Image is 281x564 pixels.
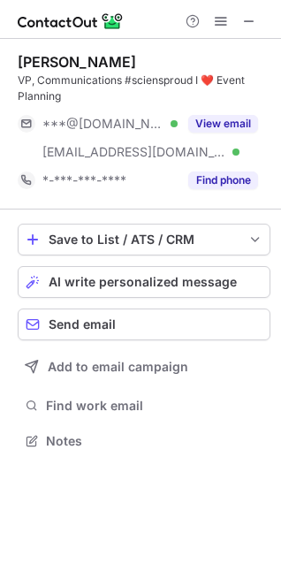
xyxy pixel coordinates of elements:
[46,398,263,414] span: Find work email
[188,115,258,133] button: Reveal Button
[42,144,226,160] span: [EMAIL_ADDRESS][DOMAIN_NAME]
[18,309,270,340] button: Send email
[18,224,270,255] button: save-profile-one-click
[18,11,124,32] img: ContactOut v5.3.10
[188,171,258,189] button: Reveal Button
[49,317,116,332] span: Send email
[49,275,237,289] span: AI write personalized message
[49,232,239,247] div: Save to List / ATS / CRM
[18,266,270,298] button: AI write personalized message
[18,72,270,104] div: VP, Communications #sciensproud I ❤️ Event Planning
[18,351,270,383] button: Add to email campaign
[18,393,270,418] button: Find work email
[46,433,263,449] span: Notes
[18,53,136,71] div: [PERSON_NAME]
[18,429,270,453] button: Notes
[42,116,164,132] span: ***@[DOMAIN_NAME]
[48,360,188,374] span: Add to email campaign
